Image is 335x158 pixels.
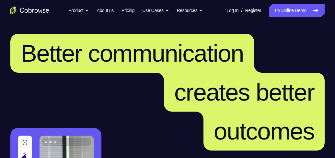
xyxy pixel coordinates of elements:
span: / [241,6,242,14]
span: Better communication [21,40,244,67]
a: Register [245,4,261,17]
span: outcomes [214,117,314,145]
span: creates better [174,79,314,106]
a: Log In [226,4,238,17]
a: Pricing [121,4,134,17]
button: Product [69,4,89,17]
a: Go to the home page [10,6,49,14]
a: About us [97,4,113,17]
a: Try Online Demo [269,4,325,17]
button: Resources [177,4,203,17]
button: Use Cases [142,4,169,17]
